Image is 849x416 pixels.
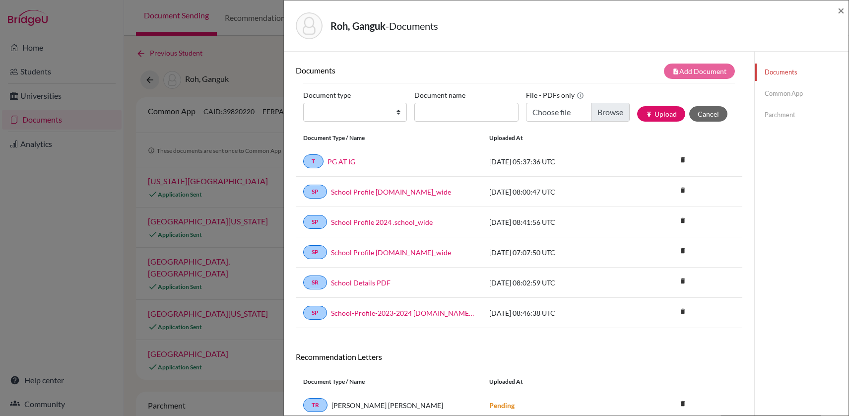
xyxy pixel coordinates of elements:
div: Document Type / Name [296,134,482,142]
a: SP [303,215,327,229]
label: File - PDFs only [526,87,584,103]
a: delete [675,214,690,228]
a: delete [675,184,690,198]
i: publish [646,111,653,118]
a: delete [675,275,690,288]
div: Document Type / Name [296,377,482,386]
strong: Pending [489,401,515,410]
button: note_addAdd Document [664,64,735,79]
div: [DATE] 08:41:56 UTC [482,217,631,227]
a: School Profile [DOMAIN_NAME]_wide [331,187,451,197]
a: Parchment [755,106,849,124]
label: Document type [303,87,351,103]
a: Documents [755,64,849,81]
a: delete [675,154,690,167]
a: School Profile 2024 .school_wide [331,217,433,227]
a: delete [675,245,690,258]
a: SP [303,185,327,199]
h6: Recommendation Letters [296,352,742,361]
h6: Documents [296,66,519,75]
div: [DATE] 08:00:47 UTC [482,187,631,197]
i: delete [675,243,690,258]
a: TR [303,398,327,412]
div: [DATE] 08:02:59 UTC [482,277,631,288]
i: delete [675,274,690,288]
a: School Details PDF [331,277,391,288]
i: delete [675,152,690,167]
span: - Documents [386,20,438,32]
a: PG AT IG [327,156,355,167]
div: [DATE] 07:07:50 UTC [482,247,631,258]
a: T [303,154,324,168]
span: × [838,3,845,17]
div: Uploaded at [482,377,631,386]
strong: Roh, Ganguk [330,20,386,32]
i: delete [675,183,690,198]
i: delete [675,304,690,319]
a: delete [675,398,690,411]
label: Document name [414,87,465,103]
button: publishUpload [637,106,685,122]
div: Uploaded at [482,134,631,142]
a: Common App [755,85,849,102]
div: [DATE] 08:46:38 UTC [482,308,631,318]
a: SP [303,245,327,259]
i: note_add [672,68,679,75]
button: Cancel [689,106,727,122]
button: Close [838,4,845,16]
a: SR [303,276,327,289]
i: delete [675,213,690,228]
a: SP [303,306,327,320]
span: [PERSON_NAME] [PERSON_NAME] [331,400,443,411]
i: delete [675,396,690,411]
a: School Profile [DOMAIN_NAME]_wide [331,247,451,258]
a: School-Profile-2023-2024 [DOMAIN_NAME]_wide [331,308,474,318]
div: [DATE] 05:37:36 UTC [482,156,631,167]
a: delete [675,305,690,319]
